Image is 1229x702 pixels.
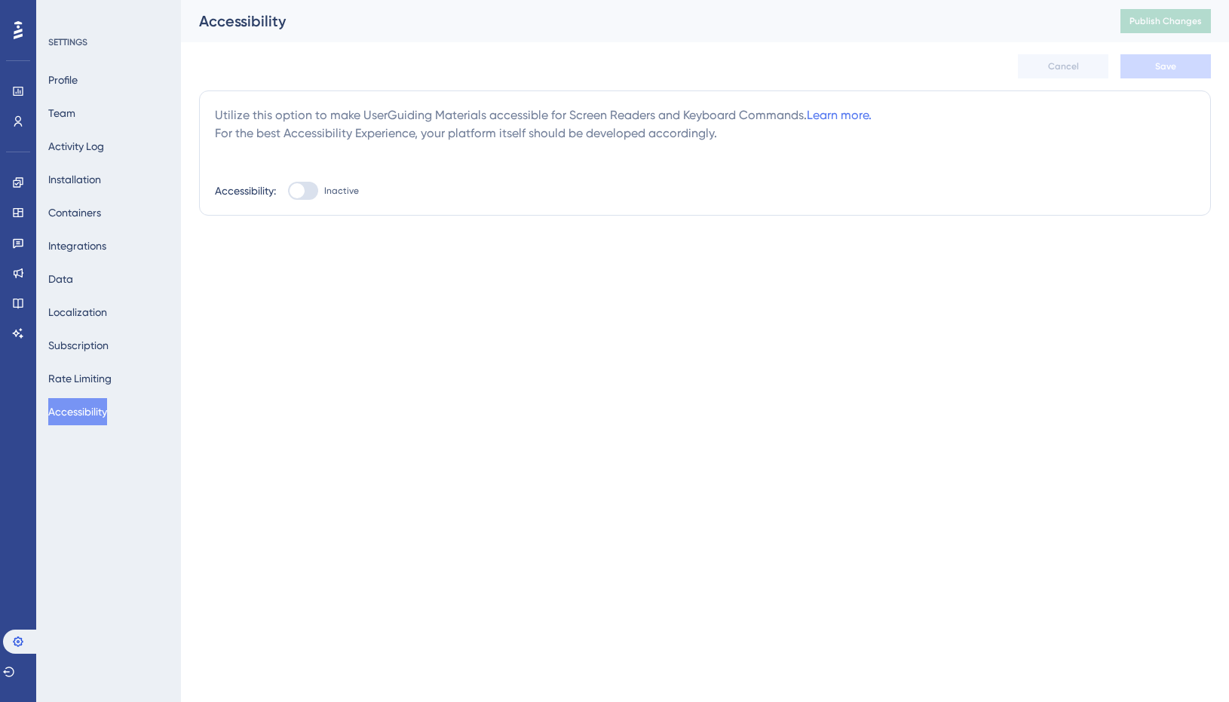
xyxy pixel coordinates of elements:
[48,36,170,48] div: SETTINGS
[48,100,75,127] button: Team
[1048,60,1079,72] span: Cancel
[48,365,112,392] button: Rate Limiting
[48,232,106,259] button: Integrations
[48,398,107,425] button: Accessibility
[48,265,73,293] button: Data
[215,182,276,200] div: Accessibility:
[48,199,101,226] button: Containers
[1018,54,1108,78] button: Cancel
[199,11,1083,32] div: Accessibility
[1120,54,1211,78] button: Save
[1120,9,1211,33] button: Publish Changes
[1155,60,1176,72] span: Save
[48,166,101,193] button: Installation
[807,108,872,122] a: Learn more.
[48,299,107,326] button: Localization
[48,133,104,160] button: Activity Log
[324,185,359,197] span: Inactive
[1129,15,1202,27] span: Publish Changes
[48,332,109,359] button: Subscription
[48,66,78,93] button: Profile
[215,106,1195,143] div: Utilize this option to make UserGuiding Materials accessible for Screen Readers and Keyboard Comm...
